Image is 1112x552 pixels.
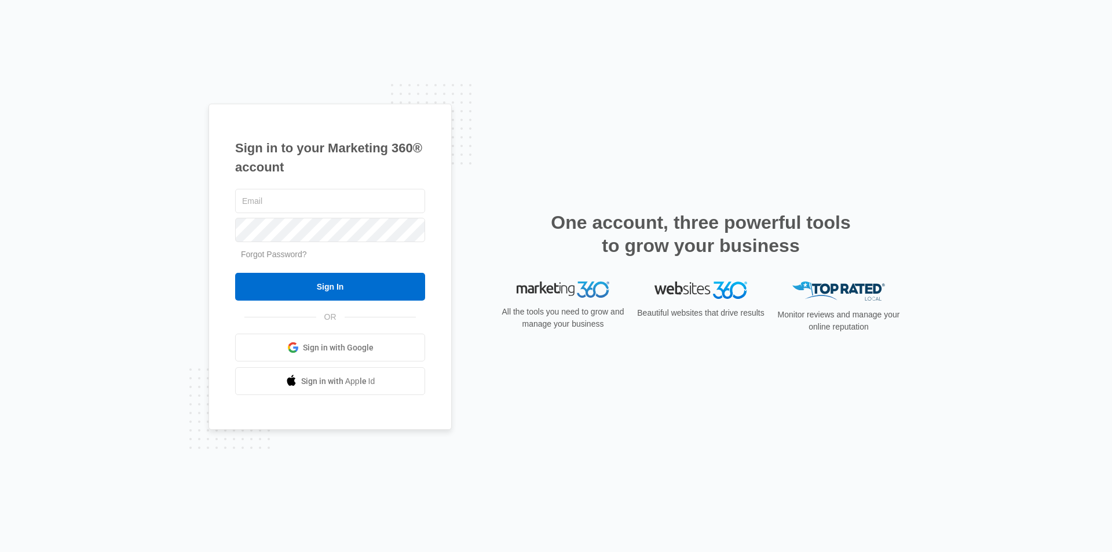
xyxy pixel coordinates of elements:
[547,211,854,257] h2: One account, three powerful tools to grow your business
[301,375,375,388] span: Sign in with Apple Id
[235,334,425,361] a: Sign in with Google
[517,282,609,298] img: Marketing 360
[792,282,885,301] img: Top Rated Local
[498,306,628,330] p: All the tools you need to grow and manage your business
[241,250,307,259] a: Forgot Password?
[316,311,345,323] span: OR
[636,307,766,319] p: Beautiful websites that drive results
[235,138,425,177] h1: Sign in to your Marketing 360® account
[235,273,425,301] input: Sign In
[235,189,425,213] input: Email
[654,282,747,298] img: Websites 360
[235,367,425,395] a: Sign in with Apple Id
[774,309,904,333] p: Monitor reviews and manage your online reputation
[303,342,374,354] span: Sign in with Google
